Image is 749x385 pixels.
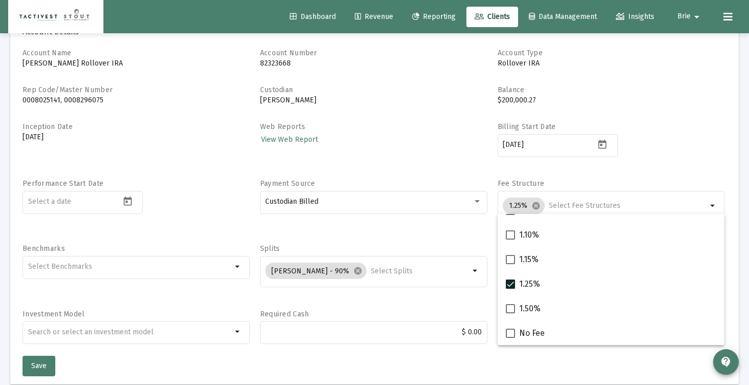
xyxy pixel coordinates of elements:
button: Save [23,356,55,376]
span: Save [31,361,47,370]
label: Performance Start Date [23,179,103,188]
label: Billing Start Date [498,122,556,131]
mat-icon: contact_support [720,356,732,368]
span: Data Management [529,12,597,21]
mat-icon: cancel [353,266,362,275]
img: Dashboard [16,7,96,27]
span: 1.10% [519,229,539,241]
a: Clients [466,7,518,27]
span: 1.25% [519,278,540,290]
span: Brie [677,12,691,21]
button: Brie [665,6,715,27]
mat-chip-list: Selection [503,196,707,216]
mat-chip: [PERSON_NAME] - 90% [265,263,367,279]
a: View Web Report [260,132,319,147]
a: Data Management [521,7,605,27]
mat-icon: arrow_drop_down [232,261,244,273]
p: [PERSON_NAME] Rollover IRA [23,58,250,69]
label: Balance [498,85,525,94]
span: No Fee [519,327,545,339]
p: 82323668 [260,58,487,69]
label: Required Cash [260,310,309,318]
mat-chip-list: Selection [28,261,232,273]
button: Open calendar [595,137,610,152]
label: Splits [260,244,280,253]
label: Inception Date [23,122,73,131]
mat-icon: arrow_drop_down [232,326,244,338]
input: $2000.00 [265,328,482,336]
input: Select Fee Structures [549,202,707,210]
mat-icon: arrow_drop_down [707,200,719,212]
mat-chip-list: Selection [265,261,469,281]
a: Dashboard [282,7,344,27]
label: Account Type [498,49,543,57]
a: Reporting [404,7,464,27]
a: Revenue [347,7,401,27]
label: Benchmarks [23,244,65,253]
span: 1.50% [519,303,541,315]
input: undefined [28,328,232,336]
p: [DATE] [23,132,250,142]
label: Custodian [260,85,293,94]
span: 1.15% [519,253,539,266]
span: View Web Report [261,135,318,144]
label: Account Name [23,49,71,57]
p: Rollover IRA [498,58,725,69]
input: Select a date [503,141,595,149]
label: Web Reports [260,122,305,131]
div: Account Details [10,48,739,384]
span: Clients [475,12,510,21]
mat-icon: arrow_drop_down [469,265,482,277]
span: Reporting [412,12,456,21]
label: Fee Structure [498,179,545,188]
mat-icon: cancel [531,201,541,210]
input: Select Benchmarks [28,263,232,271]
button: Open calendar [120,194,135,208]
label: Account Number [260,49,317,57]
p: $200,000.27 [498,95,725,105]
span: Dashboard [290,12,336,21]
span: Insights [616,12,654,21]
span: Custodian Billed [265,197,318,206]
span: Revenue [355,12,393,21]
label: Rep Code/Master Number [23,85,113,94]
label: Investment Model [23,310,84,318]
p: [PERSON_NAME] [260,95,487,105]
label: Payment Source [260,179,315,188]
input: Select a date [28,198,120,206]
mat-icon: arrow_drop_down [691,7,703,27]
mat-chip: 1.25% [503,198,545,214]
p: 0008025141, 0008296075 [23,95,250,105]
input: Select Splits [371,267,469,275]
a: Insights [608,7,662,27]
